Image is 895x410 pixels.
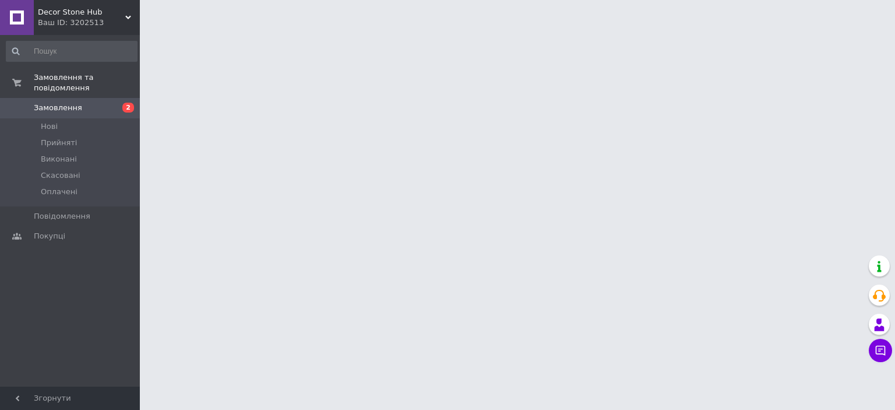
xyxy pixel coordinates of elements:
[41,154,77,164] span: Виконані
[41,170,80,181] span: Скасовані
[122,103,134,113] span: 2
[38,17,140,28] div: Ваш ID: 3202513
[869,339,892,362] button: Чат з покупцем
[6,41,138,62] input: Пошук
[41,187,77,197] span: Оплачені
[34,103,82,113] span: Замовлення
[41,121,58,132] span: Нові
[34,231,65,241] span: Покупці
[38,7,125,17] span: Decor Stone Hub
[41,138,77,148] span: Прийняті
[34,72,140,93] span: Замовлення та повідомлення
[34,211,90,222] span: Повідомлення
